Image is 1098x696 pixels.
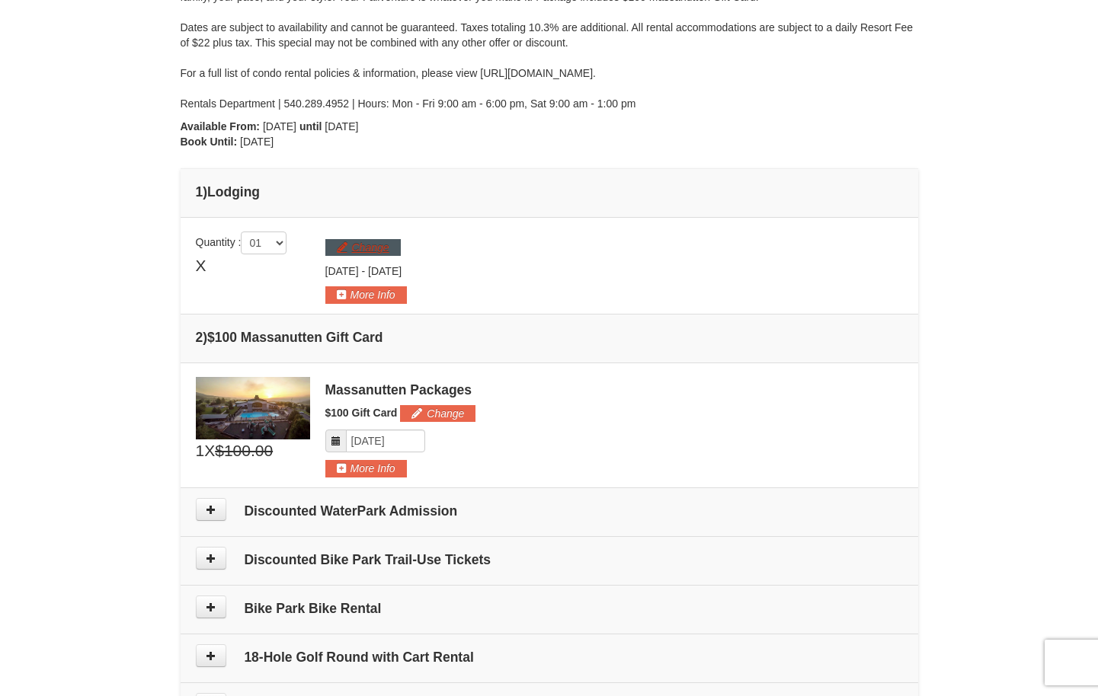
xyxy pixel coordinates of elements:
[325,120,358,132] span: [DATE]
[196,330,903,345] h4: 2 $100 Massanutten Gift Card
[196,236,287,248] span: Quantity :
[325,239,401,256] button: Change
[196,503,903,519] h4: Discounted WaterPark Admission
[263,120,296,132] span: [DATE]
[181,136,238,148] strong: Book Until:
[325,286,407,303] button: More Info
[325,265,359,277] span: [DATE]
[196,650,903,665] h4: 18-Hole Golf Round with Cart Rental
[203,330,207,345] span: )
[368,265,402,277] span: [DATE]
[196,552,903,567] h4: Discounted Bike Park Trail-Use Tickets
[196,439,205,462] span: 1
[215,439,273,462] span: $100.00
[203,184,207,200] span: )
[196,184,903,200] h4: 1 Lodging
[325,460,407,477] button: More Info
[196,254,206,277] span: X
[240,136,274,148] span: [DATE]
[196,601,903,616] h4: Bike Park Bike Rental
[204,439,215,462] span: X
[196,377,310,439] img: 6619879-1.jpg
[325,382,903,397] div: Massanutten Packages
[181,120,261,132] strong: Available From:
[361,265,365,277] span: -
[325,407,398,419] span: $100 Gift Card
[299,120,322,132] strong: until
[400,405,475,422] button: Change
